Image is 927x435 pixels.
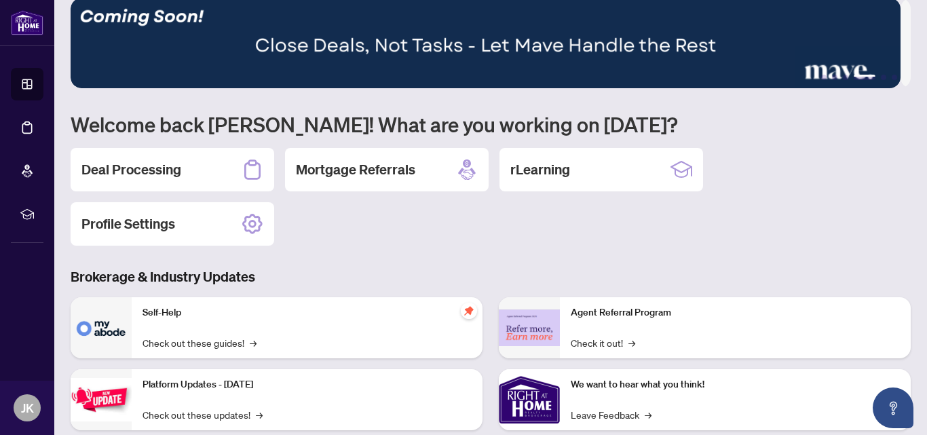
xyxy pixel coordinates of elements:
[571,335,635,350] a: Check it out!→
[256,407,263,422] span: →
[645,407,651,422] span: →
[71,297,132,358] img: Self-Help
[11,10,43,35] img: logo
[854,75,875,80] button: 4
[71,267,911,286] h3: Brokerage & Industry Updates
[571,407,651,422] a: Leave Feedback→
[71,378,132,421] img: Platform Updates - July 21, 2025
[461,303,477,319] span: pushpin
[143,377,472,392] p: Platform Updates - [DATE]
[843,75,848,80] button: 3
[143,407,263,422] a: Check out these updates!→
[510,160,570,179] h2: rLearning
[81,160,181,179] h2: Deal Processing
[250,335,257,350] span: →
[881,75,886,80] button: 5
[499,309,560,347] img: Agent Referral Program
[143,335,257,350] a: Check out these guides!→
[821,75,827,80] button: 1
[81,214,175,233] h2: Profile Settings
[71,111,911,137] h1: Welcome back [PERSON_NAME]! What are you working on [DATE]?
[628,335,635,350] span: →
[892,75,897,80] button: 6
[296,160,415,179] h2: Mortgage Referrals
[21,398,34,417] span: JK
[499,369,560,430] img: We want to hear what you think!
[873,387,913,428] button: Open asap
[143,305,472,320] p: Self-Help
[571,305,900,320] p: Agent Referral Program
[832,75,837,80] button: 2
[571,377,900,392] p: We want to hear what you think!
